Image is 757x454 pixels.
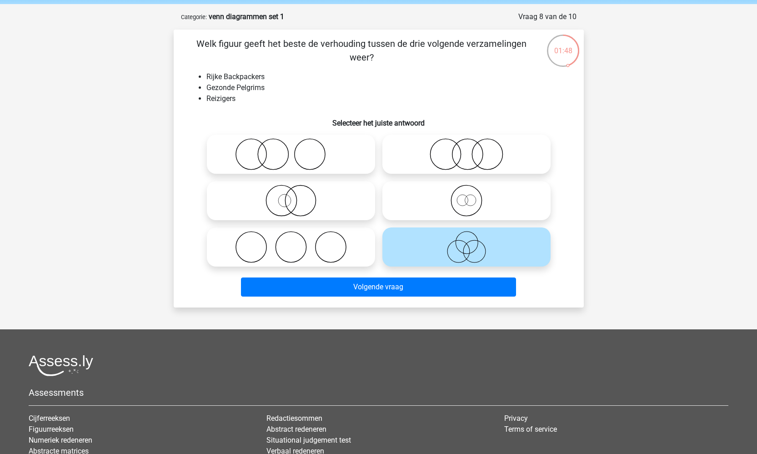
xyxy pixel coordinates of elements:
button: Volgende vraag [241,277,516,297]
a: Privacy [504,414,528,423]
h6: Selecteer het juiste antwoord [188,111,569,127]
li: Rijke Backpackers [206,71,569,82]
h5: Assessments [29,387,728,398]
a: Abstract redeneren [266,425,326,434]
div: 01:48 [546,34,580,56]
a: Numeriek redeneren [29,436,92,444]
li: Gezonde Pelgrims [206,82,569,93]
a: Cijferreeksen [29,414,70,423]
img: Assessly logo [29,355,93,376]
a: Terms of service [504,425,557,434]
a: Redactiesommen [266,414,322,423]
p: Welk figuur geeft het beste de verhouding tussen de drie volgende verzamelingen weer? [188,37,535,64]
a: Figuurreeksen [29,425,74,434]
div: Vraag 8 van de 10 [518,11,577,22]
li: Reizigers [206,93,569,104]
a: Situational judgement test [266,436,351,444]
small: Categorie: [181,14,207,20]
strong: venn diagrammen set 1 [209,12,284,21]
